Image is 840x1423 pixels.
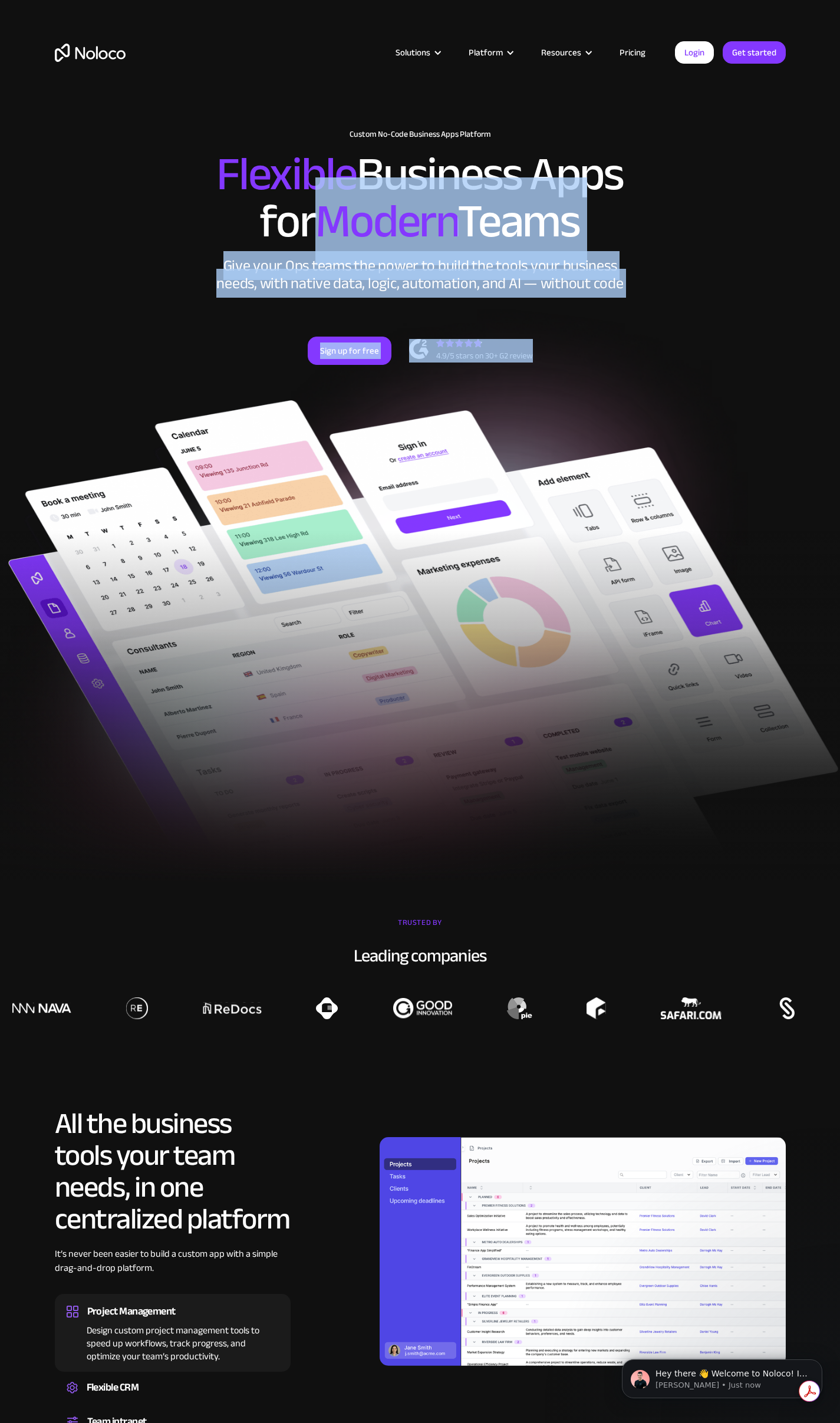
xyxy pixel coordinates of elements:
[605,45,660,60] a: Pricing
[541,45,581,60] div: Resources
[723,41,786,64] a: Get started
[55,151,786,245] h2: Business Apps for Teams
[604,1335,840,1417] iframe: Intercom notifications message
[55,1247,291,1293] div: It’s never been easier to build a custom app with a simple drag-and-drop platform.
[87,1303,176,1320] div: Project Management
[381,45,454,60] div: Solutions
[315,177,457,265] span: Modern
[308,337,391,365] a: Sign up for free
[87,1379,139,1396] div: Flexible CRM
[55,44,126,62] a: home
[526,45,605,60] div: Resources
[55,1108,291,1235] h2: All the business tools your team needs, in one centralized platform
[454,45,526,60] div: Platform
[469,45,503,60] div: Platform
[396,45,430,60] div: Solutions
[675,41,714,64] a: Login
[214,257,627,292] div: Give your Ops teams the power to build the tools your business needs, with native data, logic, au...
[67,1396,279,1400] div: Create a custom CRM that you can adapt to your business’s needs, centralize your workflows, and m...
[55,130,786,139] h1: Custom No-Code Business Apps Platform
[67,1320,279,1363] div: Design custom project management tools to speed up workflows, track progress, and optimize your t...
[216,130,357,218] span: Flexible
